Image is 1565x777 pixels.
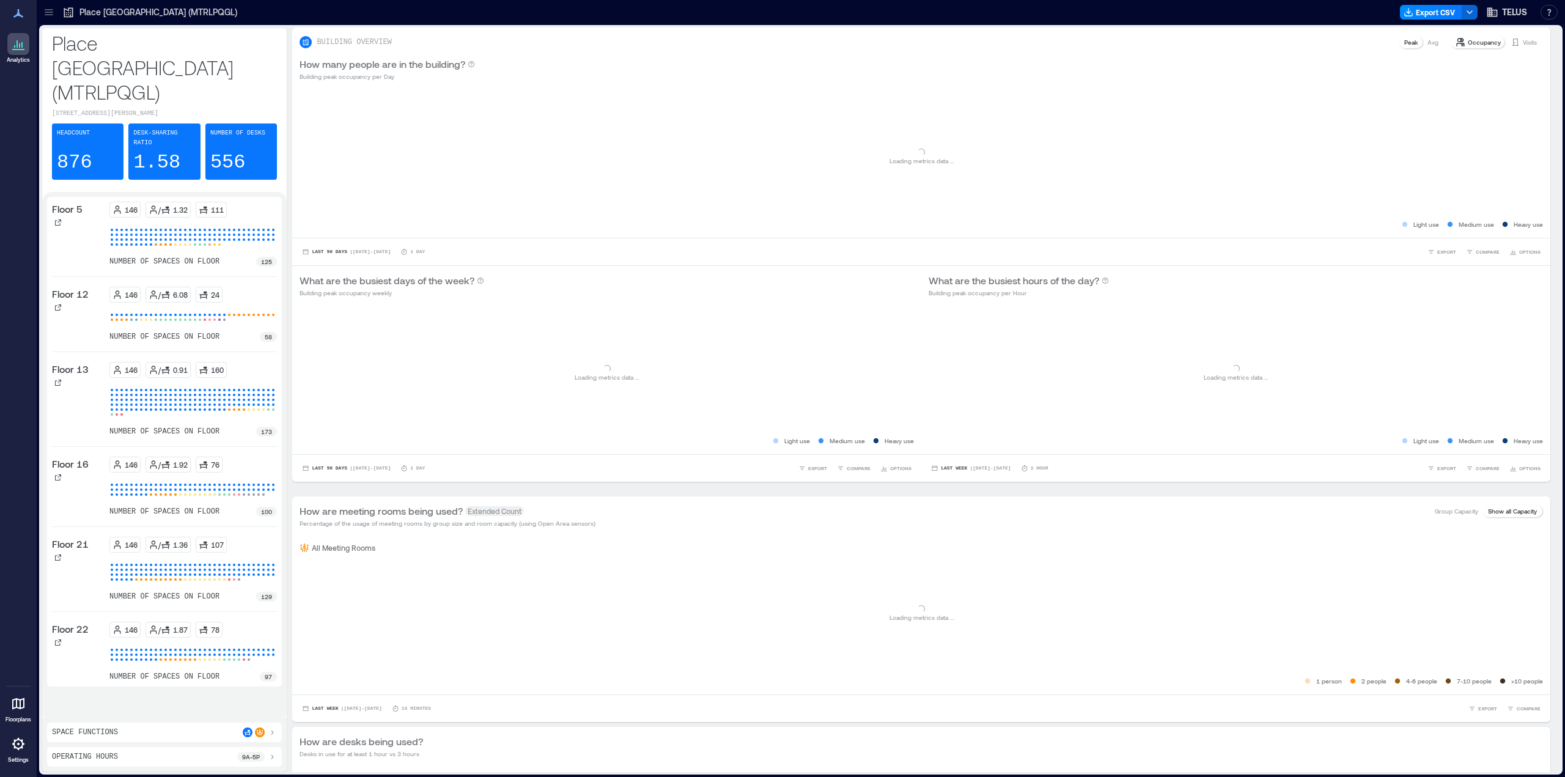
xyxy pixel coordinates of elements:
[3,29,34,67] a: Analytics
[1459,436,1494,446] p: Medium use
[1361,676,1386,686] p: 2 people
[1204,372,1268,382] p: Loading metrics data ...
[1507,462,1543,474] button: OPTIONS
[312,543,375,553] p: All Meeting Rooms
[1514,219,1543,229] p: Heavy use
[173,365,188,375] p: 0.91
[300,504,463,518] p: How are meeting rooms being used?
[57,128,90,138] p: Headcount
[158,365,161,375] p: /
[109,257,219,267] p: number of spaces on floor
[158,625,161,635] p: /
[125,540,138,550] p: 146
[211,365,224,375] p: 160
[1519,465,1541,472] span: OPTIONS
[109,507,219,517] p: number of spaces on floor
[1519,248,1541,256] span: OPTIONS
[1511,676,1543,686] p: >10 people
[830,436,865,446] p: Medium use
[1459,219,1494,229] p: Medium use
[929,288,1109,298] p: Building peak occupancy per Hour
[1476,465,1500,472] span: COMPARE
[889,156,954,166] p: Loading metrics data ...
[8,756,29,764] p: Settings
[808,465,827,472] span: EXPORT
[109,592,219,602] p: number of spaces on floor
[211,290,219,300] p: 24
[211,625,219,635] p: 78
[847,465,871,472] span: COMPARE
[300,462,393,474] button: Last 90 Days |[DATE]-[DATE]
[465,506,524,516] span: Extended Count
[317,37,391,47] p: BUILDING OVERVIEW
[1437,465,1456,472] span: EXPORT
[1502,6,1527,18] span: TELUS
[52,362,89,377] p: Floor 13
[1478,705,1497,712] span: EXPORT
[52,457,89,471] p: Floor 16
[173,460,188,470] p: 1.92
[1413,436,1439,446] p: Light use
[1457,676,1492,686] p: 7-10 people
[889,613,954,622] p: Loading metrics data ...
[173,205,188,215] p: 1.32
[834,462,873,474] button: COMPARE
[125,460,138,470] p: 146
[300,72,475,81] p: Building peak occupancy per Day
[125,205,138,215] p: 146
[158,460,161,470] p: /
[410,248,425,256] p: 1 Day
[173,290,188,300] p: 6.08
[1507,246,1543,258] button: OPTIONS
[2,689,35,727] a: Floorplans
[1476,248,1500,256] span: COMPARE
[929,462,1013,474] button: Last Week |[DATE]-[DATE]
[1523,37,1537,47] p: Visits
[1400,5,1462,20] button: Export CSV
[1404,37,1418,47] p: Peak
[1488,506,1537,516] p: Show all Capacity
[158,290,161,300] p: /
[1504,702,1543,715] button: COMPARE
[1466,702,1500,715] button: EXPORT
[125,290,138,300] p: 146
[878,462,914,474] button: OPTIONS
[52,752,118,762] p: Operating Hours
[1464,246,1502,258] button: COMPARE
[885,436,914,446] p: Heavy use
[211,205,224,215] p: 111
[300,518,595,528] p: Percentage of the usage of meeting rooms by group size and room capacity (using Open Area sensors)
[109,332,219,342] p: number of spaces on floor
[261,592,272,602] p: 129
[784,436,810,446] p: Light use
[158,205,161,215] p: /
[211,460,219,470] p: 76
[575,372,639,382] p: Loading metrics data ...
[1514,436,1543,446] p: Heavy use
[125,625,138,635] p: 146
[1406,676,1437,686] p: 4-6 people
[52,287,89,301] p: Floor 12
[242,752,260,762] p: 9a - 5p
[410,465,425,472] p: 1 Day
[300,57,465,72] p: How many people are in the building?
[4,729,33,767] a: Settings
[1464,462,1502,474] button: COMPARE
[300,273,474,288] p: What are the busiest days of the week?
[261,257,272,267] p: 125
[402,705,431,712] p: 15 minutes
[52,537,89,551] p: Floor 21
[1482,2,1531,22] button: TELUS
[52,202,83,216] p: Floor 5
[158,540,161,550] p: /
[133,150,180,175] p: 1.58
[300,734,423,749] p: How are desks being used?
[265,332,272,342] p: 58
[300,749,423,759] p: Desks in use for at least 1 hour vs 3 hours
[211,540,224,550] p: 107
[1437,248,1456,256] span: EXPORT
[109,672,219,682] p: number of spaces on floor
[796,462,830,474] button: EXPORT
[1517,705,1541,712] span: COMPARE
[1435,506,1478,516] p: Group Capacity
